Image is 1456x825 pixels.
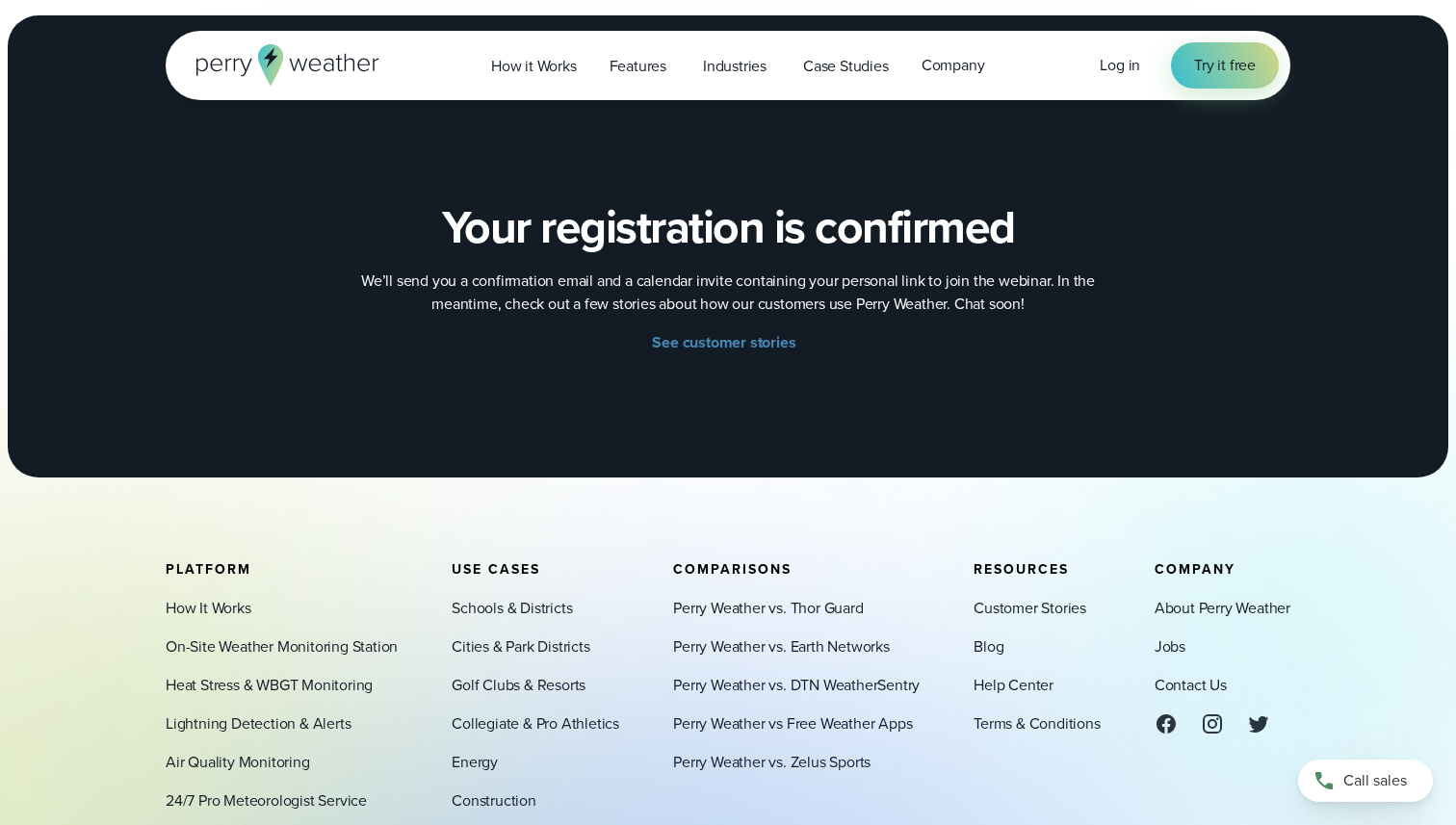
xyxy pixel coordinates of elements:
[1194,54,1256,77] span: Try it free
[974,635,1003,658] a: Blog
[1155,597,1290,620] a: About Perry Weather
[491,55,577,78] span: How it Works
[803,55,889,78] span: Case Studies
[1100,54,1140,76] span: Log in
[974,674,1053,697] a: Help Center
[703,55,767,78] span: Industries
[343,270,1113,316] p: We’ll send you a confirmation email and a calendar invite containing your personal link to join t...
[1100,54,1140,77] a: Log in
[652,331,803,354] a: See customer stories
[452,635,589,658] a: Cities & Park Districts
[1155,635,1185,658] a: Jobs
[1298,760,1433,802] a: Call sales
[166,751,310,774] a: Air Quality Monitoring
[166,674,373,697] a: Heat Stress & WBGT Monitoring
[974,712,1100,735] a: Terms & Conditions
[974,559,1069,580] span: Resources
[673,674,920,697] a: Perry Weather vs. DTN WeatherSentry
[1155,559,1235,580] span: Company
[1343,769,1407,792] span: Call sales
[166,635,398,658] a: On-Site Weather Monitoring Station
[166,597,251,620] a: How It Works
[610,55,666,78] span: Features
[452,559,540,580] span: Use Cases
[166,789,367,812] a: 24/7 Pro Meteorologist Service
[1155,674,1227,697] a: Contact Us
[673,635,890,658] a: Perry Weather vs. Earth Networks
[452,789,536,812] a: Construction
[166,712,351,735] a: Lightning Detection & Alerts
[452,597,572,620] a: Schools & Districts
[442,200,1015,254] h2: Your registration is confirmed
[787,46,905,86] a: Case Studies
[673,712,912,735] a: Perry Weather vs Free Weather Apps
[452,674,585,697] a: Golf Clubs & Resorts
[166,559,251,580] span: Platform
[1171,42,1279,89] a: Try it free
[652,331,795,354] span: See customer stories
[475,46,593,86] a: How it Works
[673,751,871,774] a: Perry Weather vs. Zelus Sports
[922,54,985,77] span: Company
[452,712,619,735] a: Collegiate & Pro Athletics
[673,559,792,580] span: Comparisons
[452,751,498,774] a: Energy
[673,597,863,620] a: Perry Weather vs. Thor Guard
[974,597,1086,620] a: Customer Stories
